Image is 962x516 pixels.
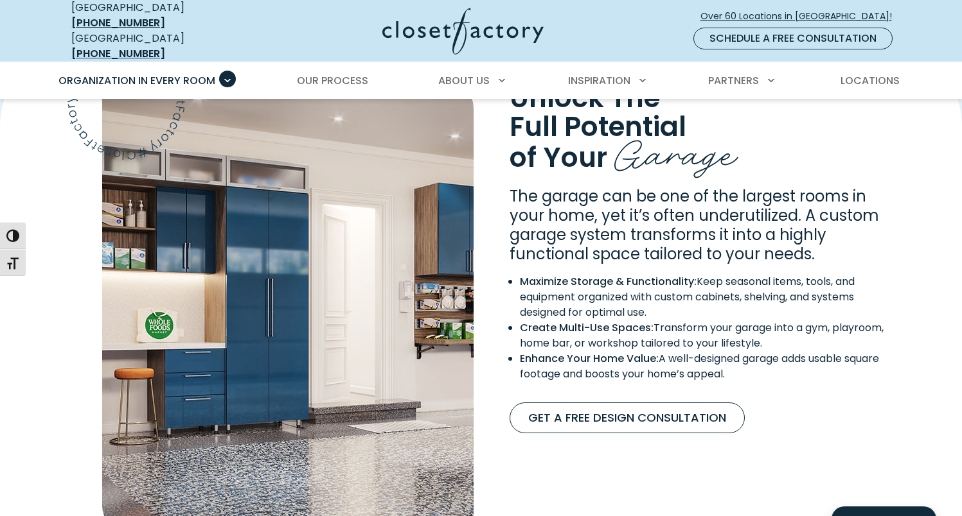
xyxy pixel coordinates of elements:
[71,31,258,62] div: [GEOGRAPHIC_DATA]
[708,73,759,88] span: Partners
[520,274,902,320] li: Keep seasonal items, tools, and equipment organized with custom cabinets, shelving, and systems d...
[700,10,902,23] span: Over 60 Locations in [GEOGRAPHIC_DATA]!
[700,5,903,28] a: Over 60 Locations in [GEOGRAPHIC_DATA]!
[520,320,902,351] li: Transform your garage into a gym, playroom, home bar, or workshop tailored to your lifestyle.
[71,15,165,30] a: [PHONE_NUMBER]
[510,185,879,264] span: The garage can be one of the largest rooms in your home, yet it’s often underutilized. A custom g...
[841,73,900,88] span: Locations
[614,122,738,179] span: Garage
[693,28,893,49] a: Schedule a Free Consultation
[510,138,607,176] span: of Your
[568,73,630,88] span: Inspiration
[520,351,902,382] li: A well-designed garage adds usable square footage and boosts your home’s appeal.
[297,73,368,88] span: Our Process
[510,107,686,146] span: Full Potential
[438,73,490,88] span: About Us
[510,402,745,433] a: Get A Free Design Consultation
[520,274,697,289] strong: Maximize Storage & Functionality:
[49,63,913,99] nav: Primary Menu
[520,320,654,335] strong: Create Multi-Use Spaces:
[58,73,215,88] span: Organization in Every Room
[382,8,544,55] img: Closet Factory Logo
[520,351,659,366] strong: Enhance Your Home Value:
[71,46,165,61] a: [PHONE_NUMBER]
